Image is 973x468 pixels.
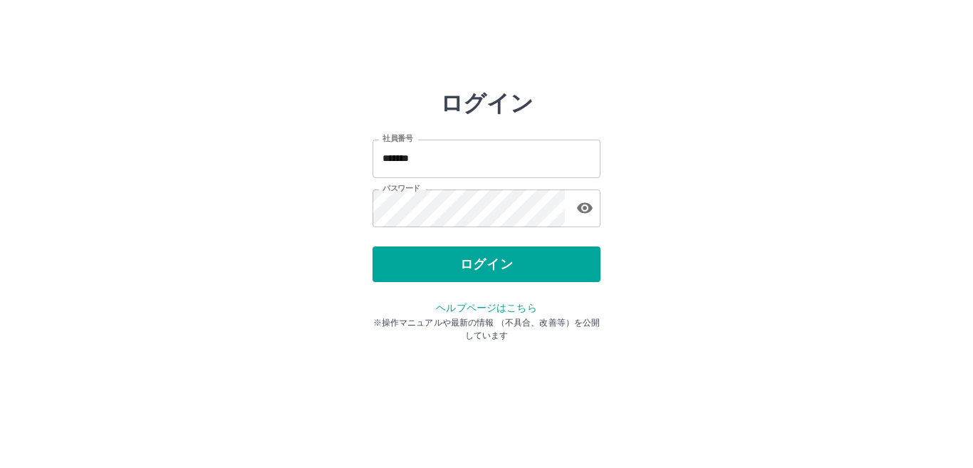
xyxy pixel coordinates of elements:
[373,316,600,342] p: ※操作マニュアルや最新の情報 （不具合、改善等）を公開しています
[383,183,420,194] label: パスワード
[383,133,412,144] label: 社員番号
[436,302,536,313] a: ヘルプページはこちら
[440,90,534,117] h2: ログイン
[373,246,600,282] button: ログイン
